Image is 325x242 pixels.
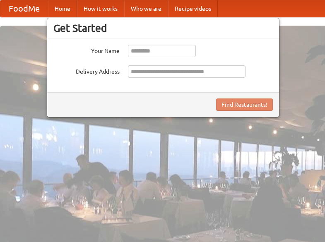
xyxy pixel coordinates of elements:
[53,22,273,34] h3: Get Started
[48,0,77,17] a: Home
[53,65,120,76] label: Delivery Address
[77,0,124,17] a: How it works
[0,0,48,17] a: FoodMe
[124,0,168,17] a: Who we are
[216,98,273,111] button: Find Restaurants!
[53,45,120,55] label: Your Name
[168,0,218,17] a: Recipe videos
